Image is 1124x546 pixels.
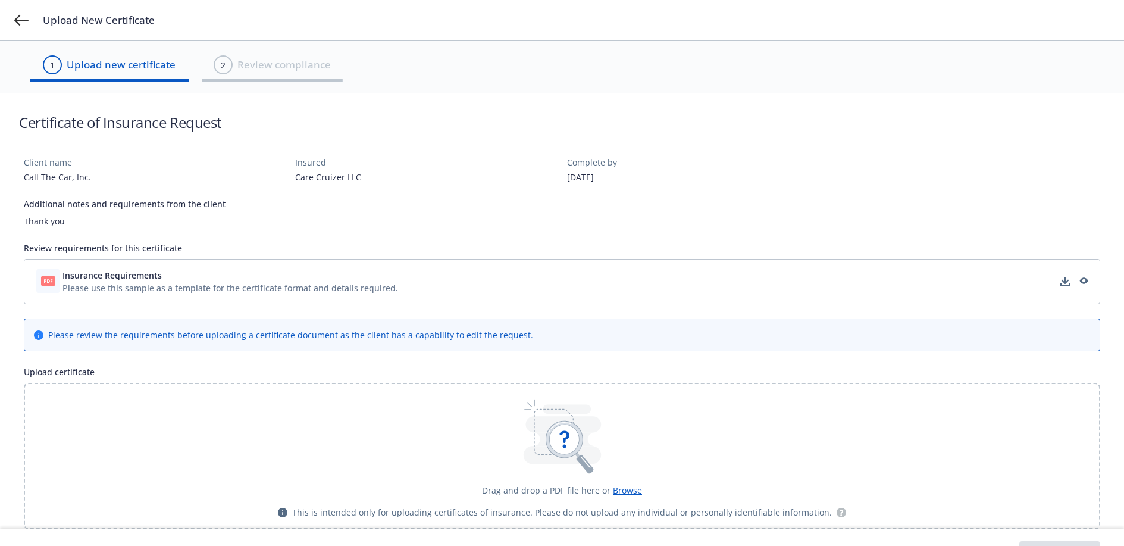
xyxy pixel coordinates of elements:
div: 1 [50,59,55,71]
span: This is intended only for uploading certificates of insurance. Please do not upload any individua... [292,506,832,519]
div: Complete by [567,156,829,169]
a: preview [1076,274,1090,289]
h1: Certificate of Insurance Request [19,113,222,132]
a: download [1058,274,1072,289]
div: Care Cruizer LLC [295,171,557,183]
div: Please review the requirements before uploading a certificate document as the client has a capabi... [48,329,533,341]
span: Insurance Requirements [62,269,162,282]
div: Client name [24,156,286,169]
div: Additional notes and requirements from the client [24,198,1100,210]
span: Upload new certificate [67,57,176,73]
div: Thank you [24,215,1100,227]
div: Insured [295,156,557,169]
div: Please use this sample as a template for the certificate format and details required. [62,282,398,294]
div: 2 [221,59,226,71]
div: Drag and drop a PDF file here or BrowseThis is intended only for uploading certificates of insura... [24,383,1100,529]
button: Insurance Requirements [62,269,398,282]
span: Review compliance [237,57,331,73]
div: Review requirements for this certificate [24,242,1100,254]
div: Drag and drop a PDF file here or [482,484,642,497]
div: Upload certificate [24,366,1100,378]
div: Insurance RequirementsPlease use this sample as a template for the certificate format and details... [24,259,1100,304]
div: [DATE] [567,171,829,183]
span: Upload New Certificate [43,13,155,27]
div: Call The Car, Inc. [24,171,286,183]
span: Browse [613,485,642,496]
